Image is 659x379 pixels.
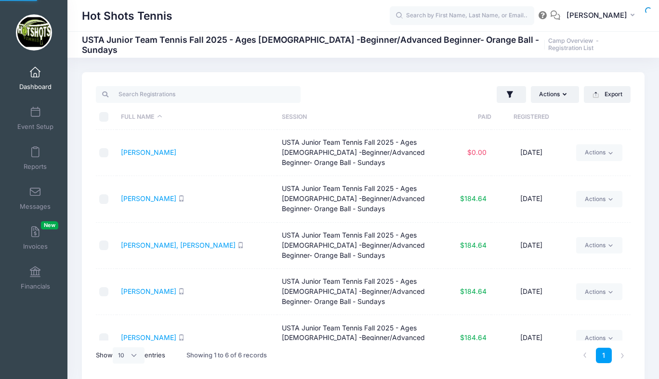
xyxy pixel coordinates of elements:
[548,38,593,45] a: Camp Overview
[121,148,176,156] a: [PERSON_NAME]
[548,45,593,52] a: Registration List
[460,241,487,249] span: $184.64
[17,123,53,131] span: Event Setup
[24,163,47,171] span: Reports
[460,333,487,341] span: $184.64
[277,315,438,361] td: USTA Junior Team Tennis Fall 2025 - Ages [DEMOGRAPHIC_DATA] -Beginner/Advanced Beginner- Orange B...
[576,283,622,300] a: Actions
[567,10,627,21] span: [PERSON_NAME]
[13,261,58,295] a: Financials
[584,86,631,102] button: Export
[13,62,58,95] a: Dashboard
[596,348,612,364] a: 1
[13,221,58,255] a: InvoicesNew
[277,104,438,130] th: Session: activate to sort column ascending
[82,5,172,27] h1: Hot Shots Tennis
[13,181,58,215] a: Messages
[277,176,438,222] td: USTA Junior Team Tennis Fall 2025 - Ages [DEMOGRAPHIC_DATA] -Beginner/Advanced Beginner- Orange B...
[20,202,51,211] span: Messages
[23,242,48,251] span: Invoices
[576,191,622,207] a: Actions
[16,14,52,51] img: Hot Shots Tennis
[13,141,58,175] a: Reports
[467,148,487,156] span: $0.00
[460,287,487,295] span: $184.64
[491,269,572,315] td: [DATE]
[576,330,622,346] a: Actions
[491,176,572,222] td: [DATE]
[560,5,645,27] button: [PERSON_NAME]
[82,35,640,55] h1: USTA Junior Team Tennis Fall 2025 - Ages [DEMOGRAPHIC_DATA] -Beginner/Advanced Beginner- Orange B...
[277,223,438,269] td: USTA Junior Team Tennis Fall 2025 - Ages [DEMOGRAPHIC_DATA] -Beginner/Advanced Beginner- Orange B...
[460,194,487,202] span: $184.64
[41,221,58,229] span: New
[121,287,176,295] a: [PERSON_NAME]
[576,144,622,161] a: Actions
[117,104,277,130] th: Full Name: activate to sort column descending
[178,334,185,341] i: SMS enabled
[491,315,572,361] td: [DATE]
[21,282,50,291] span: Financials
[13,101,58,135] a: Event Setup
[491,104,572,130] th: Registered: activate to sort column ascending
[121,333,176,341] a: [PERSON_NAME]
[277,269,438,315] td: USTA Junior Team Tennis Fall 2025 - Ages [DEMOGRAPHIC_DATA] -Beginner/Advanced Beginner- Orange B...
[19,83,52,91] span: Dashboard
[121,241,236,249] a: [PERSON_NAME], [PERSON_NAME]
[121,194,176,202] a: [PERSON_NAME]
[96,347,165,364] label: Show entries
[113,347,145,364] select: Showentries
[438,104,491,130] th: Paid: activate to sort column ascending
[186,344,267,366] div: Showing 1 to 6 of 6 records
[277,130,438,176] td: USTA Junior Team Tennis Fall 2025 - Ages [DEMOGRAPHIC_DATA] -Beginner/Advanced Beginner- Orange B...
[491,130,572,176] td: [DATE]
[178,195,185,202] i: SMS enabled
[178,288,185,294] i: SMS enabled
[390,6,534,25] input: Search by First Name, Last Name, or Email...
[531,86,579,102] button: Actions
[237,242,244,248] i: SMS enabled
[576,237,622,253] a: Actions
[96,86,301,102] input: Search Registrations
[491,223,572,269] td: [DATE]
